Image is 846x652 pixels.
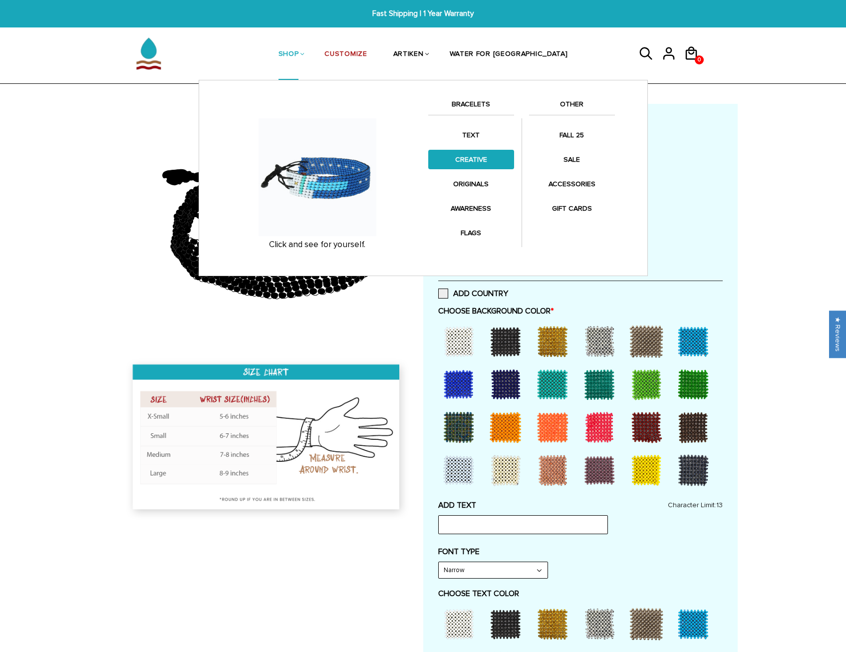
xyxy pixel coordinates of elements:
a: ORIGINALS [428,174,514,194]
span: Character Limit: [668,500,723,510]
div: Black [485,321,530,361]
a: OTHER [529,98,615,115]
p: Click and see for yourself. [217,240,418,250]
div: Purple Rain [579,450,624,490]
div: Brown [673,407,718,447]
div: Yellow [626,450,671,490]
div: Red [579,407,624,447]
a: FLAGS [428,223,514,243]
div: Sky Blue [673,604,718,644]
div: Click to open Judge.me floating reviews tab [829,311,846,358]
div: Orange [532,407,577,447]
div: Cream [485,450,530,490]
div: Grey [626,321,671,361]
img: size_chart_new.png [124,356,411,522]
div: Sky Blue [673,321,718,361]
a: TEXT [428,125,514,145]
a: ACCESSORIES [529,174,615,194]
a: 0 [684,64,706,65]
div: White [438,321,483,361]
a: FALL 25 [529,125,615,145]
a: WATER FOR [GEOGRAPHIC_DATA] [450,29,568,80]
div: Rose Gold [532,450,577,490]
div: Steel [673,450,718,490]
label: CHOOSE BACKGROUND COLOR [438,306,723,316]
a: CREATIVE [428,150,514,169]
div: Maroon [626,407,671,447]
a: SALE [529,150,615,169]
a: GIFT CARDS [529,199,615,218]
div: Silver [579,604,624,644]
div: Gold [532,604,577,644]
div: Silver [579,321,624,361]
div: Gold [532,321,577,361]
div: Dark Blue [485,364,530,404]
div: Bush Blue [438,364,483,404]
a: ARTIKEN [393,29,424,80]
span: 13 [716,501,723,509]
div: Grey [626,604,671,644]
a: BRACELETS [428,98,514,115]
div: Baby Blue [438,450,483,490]
div: Light Orange [485,407,530,447]
a: AWARENESS [428,199,514,218]
div: White [438,604,483,644]
a: CUSTOMIZE [324,29,367,80]
label: CHOOSE TEXT COLOR [438,589,723,599]
div: Teal [579,364,624,404]
div: Light Green [626,364,671,404]
label: FONT TYPE [438,547,723,557]
span: Fast Shipping | 1 Year Warranty [260,8,586,19]
label: ADD COUNTRY [438,289,508,299]
a: SHOP [279,29,299,80]
div: Black [485,604,530,644]
div: Kenya Green [673,364,718,404]
span: 0 [695,52,703,67]
div: Peacock [438,407,483,447]
div: Turquoise [532,364,577,404]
